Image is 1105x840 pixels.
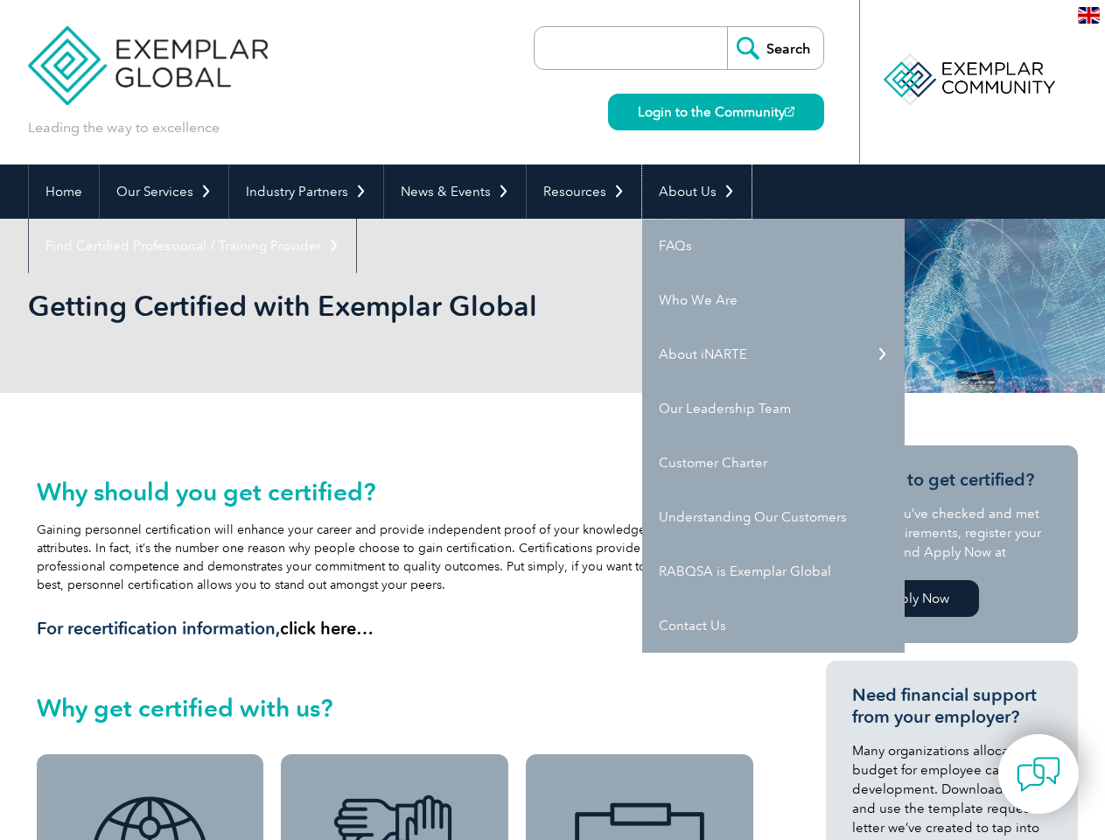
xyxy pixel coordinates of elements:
[28,289,700,323] h1: Getting Certified with Exemplar Global
[852,684,1052,728] h3: Need financial support from your employer?
[280,618,374,639] a: click here…
[100,164,228,219] a: Our Services
[37,694,754,722] h2: Why get certified with us?
[37,478,754,640] div: Gaining personnel certification will enhance your career and provide independent proof of your kn...
[29,164,99,219] a: Home
[852,504,1052,562] p: Once you’ve checked and met the requirements, register your details and Apply Now at
[37,618,754,640] h3: For recertification information,
[642,598,905,653] a: Contact Us
[229,164,383,219] a: Industry Partners
[785,107,794,116] img: open_square.png
[642,219,905,273] a: FAQs
[642,164,752,219] a: About Us
[608,94,824,130] a: Login to the Community
[642,273,905,327] a: Who We Are
[642,490,905,544] a: Understanding Our Customers
[1078,7,1100,24] img: en
[642,544,905,598] a: RABQSA is Exemplar Global
[384,164,526,219] a: News & Events
[642,436,905,490] a: Customer Charter
[852,580,979,617] a: Apply Now
[29,219,356,273] a: Find Certified Professional / Training Provider
[727,27,823,69] input: Search
[527,164,641,219] a: Resources
[28,118,220,137] p: Leading the way to excellence
[642,327,905,381] a: About iNARTE
[1017,752,1060,796] img: contact-chat.png
[852,469,1052,491] h3: Ready to get certified?
[642,381,905,436] a: Our Leadership Team
[37,478,754,506] h2: Why should you get certified?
